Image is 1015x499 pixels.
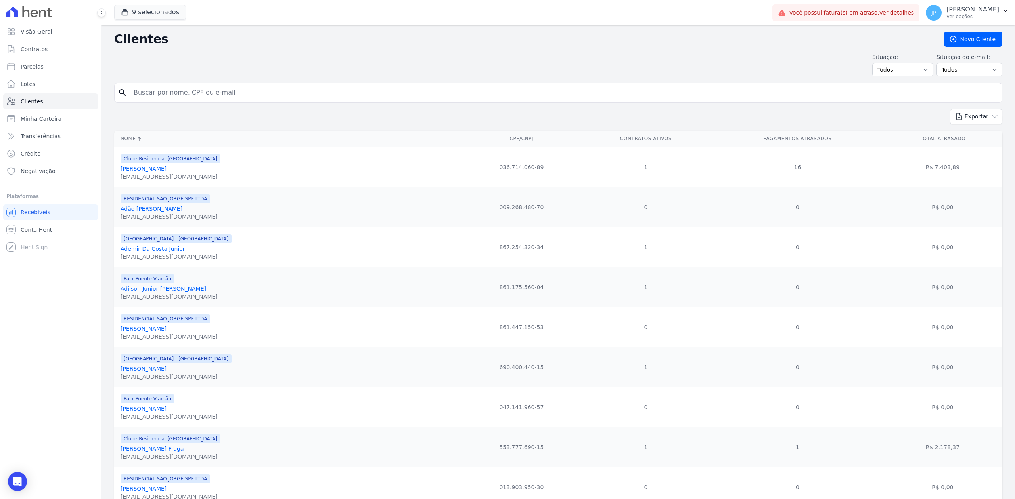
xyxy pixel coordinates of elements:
[463,187,580,227] td: 009.268.480-70
[712,227,883,267] td: 0
[463,131,580,147] th: CPF/CNPJ
[3,128,98,144] a: Transferências
[3,111,98,127] a: Minha Carteira
[114,5,186,20] button: 9 selecionados
[580,307,712,347] td: 0
[712,307,883,347] td: 0
[121,274,174,283] span: Park Poente Viamão
[21,63,44,70] span: Parcelas
[712,147,883,187] td: 16
[883,187,1002,227] td: R$ 0,00
[121,173,220,181] div: [EMAIL_ADDRESS][DOMAIN_NAME]
[21,226,52,234] span: Conta Hent
[114,131,463,147] th: Nome
[121,154,220,163] span: Clube Residencial [GEOGRAPHIC_DATA]
[121,366,167,372] a: [PERSON_NAME]
[121,206,182,212] a: Adão [PERSON_NAME]
[121,234,232,243] span: [GEOGRAPHIC_DATA] - [GEOGRAPHIC_DATA]
[580,227,712,267] td: 1
[883,147,1002,187] td: R$ 7.403,89
[121,166,167,172] a: [PERSON_NAME]
[883,347,1002,387] td: R$ 0,00
[121,406,167,412] a: [PERSON_NAME]
[121,213,218,221] div: [EMAIL_ADDRESS][DOMAIN_NAME]
[3,222,98,238] a: Conta Hent
[580,347,712,387] td: 1
[21,45,48,53] span: Contratos
[21,28,52,36] span: Visão Geral
[121,293,218,301] div: [EMAIL_ADDRESS][DOMAIN_NAME]
[883,267,1002,307] td: R$ 0,00
[580,147,712,187] td: 1
[3,163,98,179] a: Negativação
[3,59,98,74] a: Parcelas
[3,76,98,92] a: Lotes
[950,109,1002,124] button: Exportar
[883,227,1002,267] td: R$ 0,00
[879,10,914,16] a: Ver detalhes
[121,246,185,252] a: Ademir Da Costa Junior
[463,227,580,267] td: 867.254.320-34
[712,427,883,467] td: 1
[21,150,41,158] span: Crédito
[883,307,1002,347] td: R$ 0,00
[883,387,1002,427] td: R$ 0,00
[121,434,220,443] span: Clube Residencial [GEOGRAPHIC_DATA]
[21,208,50,216] span: Recebíveis
[580,427,712,467] td: 1
[121,286,206,292] a: Adilson Junior [PERSON_NAME]
[883,131,1002,147] th: Total Atrasado
[580,187,712,227] td: 0
[6,192,95,201] div: Plataformas
[789,9,914,17] span: Você possui fatura(s) em atraso.
[121,474,210,483] span: RESIDENCIAL SAO JORGE SPE LTDA
[121,333,218,341] div: [EMAIL_ADDRESS][DOMAIN_NAME]
[21,132,61,140] span: Transferências
[21,167,56,175] span: Negativação
[463,347,580,387] td: 690.400.440-15
[463,307,580,347] td: 861.447.150-53
[21,80,36,88] span: Lotes
[946,6,999,13] p: [PERSON_NAME]
[872,53,933,61] label: Situação:
[121,453,220,461] div: [EMAIL_ADDRESS][DOMAIN_NAME]
[580,387,712,427] td: 0
[712,131,883,147] th: Pagamentos Atrasados
[936,53,1002,61] label: Situação do e-mail:
[121,326,167,332] a: [PERSON_NAME]
[712,187,883,227] td: 0
[883,427,1002,467] td: R$ 2.178,37
[3,93,98,109] a: Clientes
[121,413,218,421] div: [EMAIL_ADDRESS][DOMAIN_NAME]
[121,314,210,323] span: RESIDENCIAL SAO JORGE SPE LTDA
[463,427,580,467] td: 553.777.690-15
[946,13,999,20] p: Ver opções
[712,267,883,307] td: 0
[121,253,232,261] div: [EMAIL_ADDRESS][DOMAIN_NAME]
[463,267,580,307] td: 861.175.560-04
[121,373,232,381] div: [EMAIL_ADDRESS][DOMAIN_NAME]
[114,32,931,46] h2: Clientes
[121,486,167,492] a: [PERSON_NAME]
[3,204,98,220] a: Recebíveis
[21,97,43,105] span: Clientes
[3,41,98,57] a: Contratos
[3,146,98,162] a: Crédito
[712,347,883,387] td: 0
[580,267,712,307] td: 1
[919,2,1015,24] button: JP [PERSON_NAME] Ver opções
[129,85,999,101] input: Buscar por nome, CPF ou e-mail
[121,394,174,403] span: Park Poente Viamão
[121,354,232,363] span: [GEOGRAPHIC_DATA] - [GEOGRAPHIC_DATA]
[580,131,712,147] th: Contratos Ativos
[121,194,210,203] span: RESIDENCIAL SAO JORGE SPE LTDA
[118,88,127,97] i: search
[463,147,580,187] td: 036.714.060-89
[931,10,936,15] span: JP
[21,115,61,123] span: Minha Carteira
[121,446,184,452] a: [PERSON_NAME] Fraga
[8,472,27,491] div: Open Intercom Messenger
[463,387,580,427] td: 047.141.960-57
[3,24,98,40] a: Visão Geral
[944,32,1002,47] a: Novo Cliente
